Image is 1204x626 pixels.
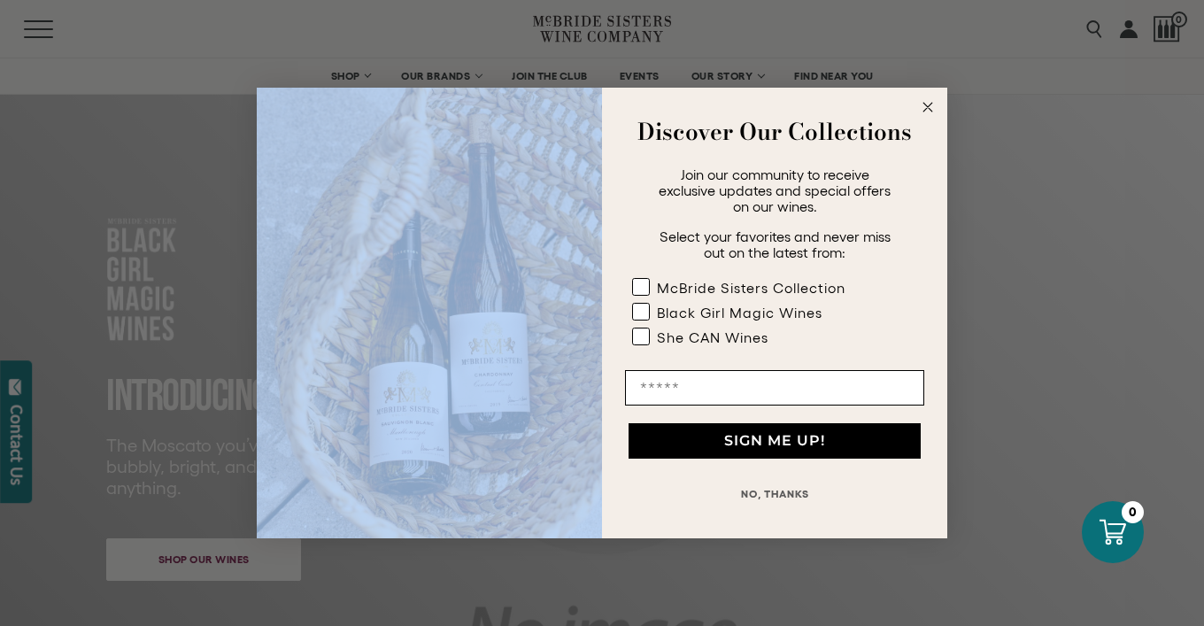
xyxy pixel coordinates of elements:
span: Select your favorites and never miss out on the latest from: [660,228,891,260]
div: 0 [1122,501,1144,523]
strong: Discover Our Collections [637,114,912,149]
img: 42653730-7e35-4af7-a99d-12bf478283cf.jpeg [257,88,602,538]
div: McBride Sisters Collection [657,280,845,296]
button: Close dialog [917,97,938,118]
div: She CAN Wines [657,329,768,345]
input: Email [625,370,924,406]
button: NO, THANKS [625,476,924,512]
button: SIGN ME UP! [629,423,921,459]
span: Join our community to receive exclusive updates and special offers on our wines. [659,166,891,214]
div: Black Girl Magic Wines [657,305,822,321]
